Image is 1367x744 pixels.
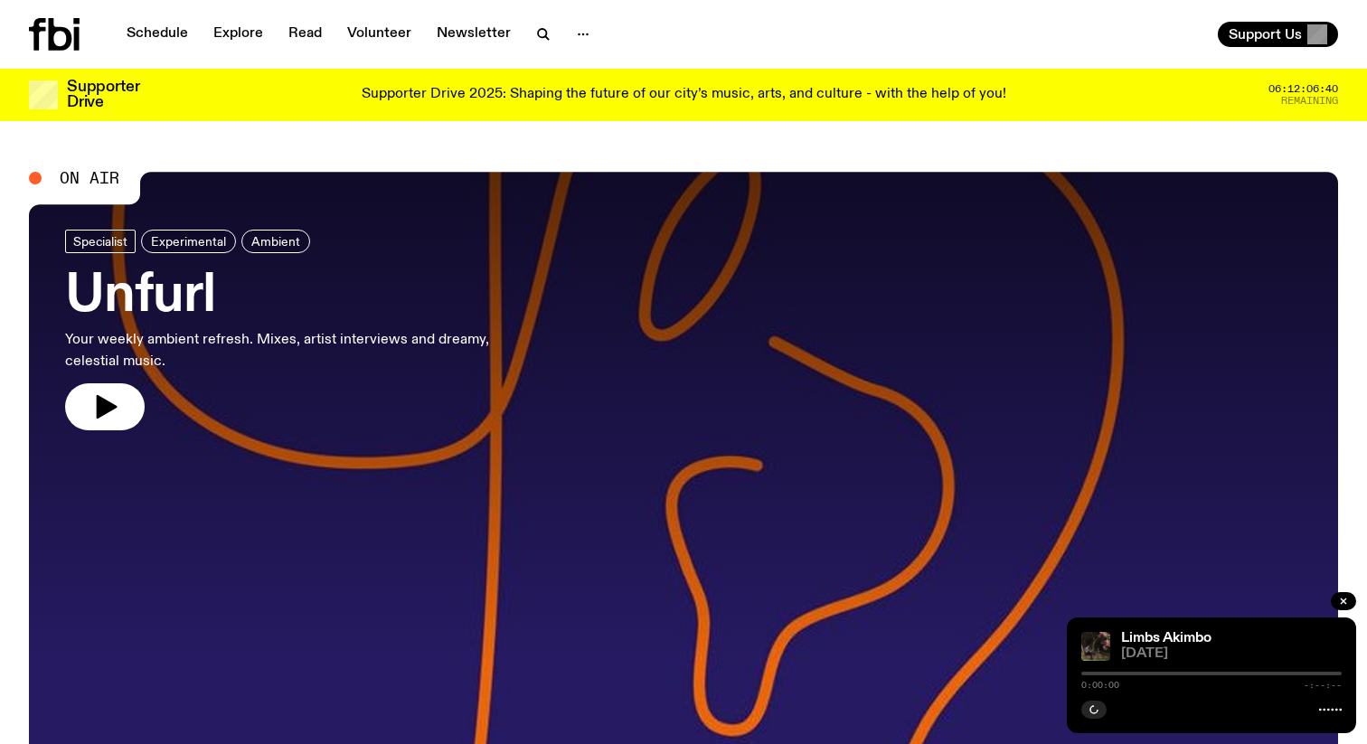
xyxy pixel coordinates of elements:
[141,230,236,253] a: Experimental
[251,234,300,248] span: Ambient
[1081,632,1110,661] img: Jackson sits at an outdoor table, legs crossed and gazing at a black and brown dog also sitting a...
[203,22,274,47] a: Explore
[65,230,528,430] a: UnfurlYour weekly ambient refresh. Mixes, artist interviews and dreamy, celestial music.
[1081,681,1119,690] span: 0:00:00
[116,22,199,47] a: Schedule
[278,22,333,47] a: Read
[336,22,422,47] a: Volunteer
[1121,647,1342,661] span: [DATE]
[65,271,528,322] h3: Unfurl
[65,329,528,372] p: Your weekly ambient refresh. Mixes, artist interviews and dreamy, celestial music.
[1218,22,1338,47] button: Support Us
[1281,96,1338,106] span: Remaining
[426,22,522,47] a: Newsletter
[73,234,127,248] span: Specialist
[67,80,139,110] h3: Supporter Drive
[362,87,1006,103] p: Supporter Drive 2025: Shaping the future of our city’s music, arts, and culture - with the help o...
[241,230,310,253] a: Ambient
[1229,26,1302,42] span: Support Us
[65,230,136,253] a: Specialist
[60,170,119,186] span: On Air
[1304,681,1342,690] span: -:--:--
[151,234,226,248] span: Experimental
[1121,631,1211,645] a: Limbs Akimbo
[1268,84,1338,94] span: 06:12:06:40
